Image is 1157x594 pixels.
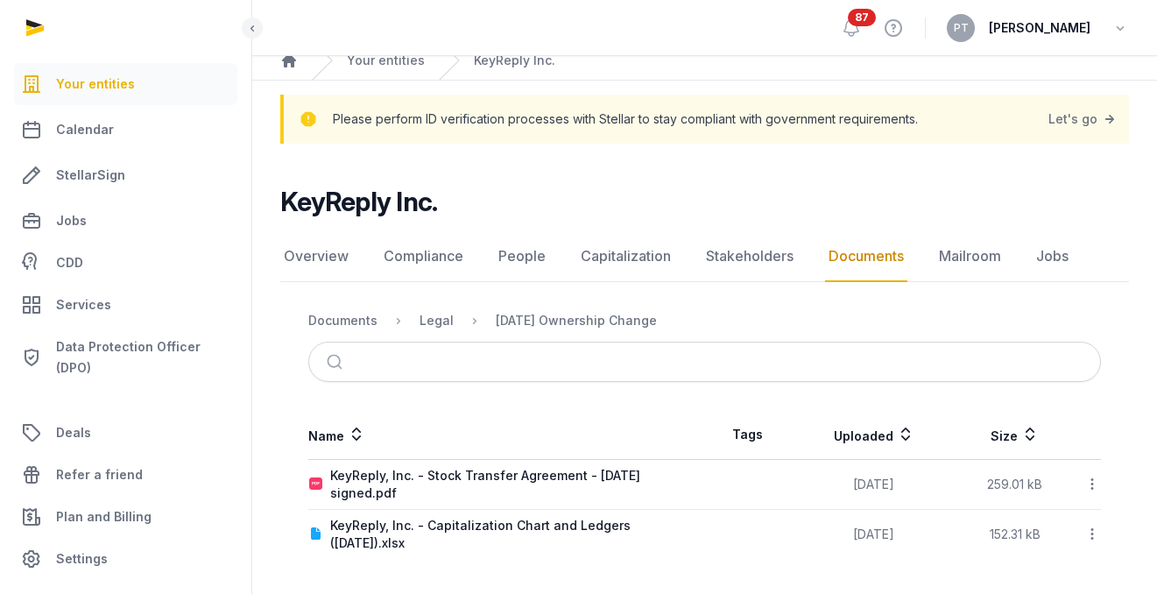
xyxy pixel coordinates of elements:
a: Your entities [14,63,237,105]
a: Let's go [1048,107,1118,131]
span: Services [56,294,111,315]
span: 87 [848,9,876,26]
a: Data Protection Officer (DPO) [14,329,237,385]
div: KeyReply, Inc. - Capitalization Chart and Ledgers ([DATE]).xlsx [330,517,704,552]
span: Refer a friend [56,464,143,485]
span: [DATE] [853,527,894,541]
span: Deals [56,422,91,443]
a: Compliance [380,231,467,282]
a: Refer a friend [14,454,237,496]
td: 259.01 kB [957,460,1071,510]
a: Calendar [14,109,237,151]
span: Calendar [56,119,114,140]
div: KeyReply, Inc. - Stock Transfer Agreement - [DATE] signed.pdf [330,467,704,502]
div: [DATE] Ownership Change [496,312,657,329]
a: Mailroom [935,231,1005,282]
th: Uploaded [790,410,958,460]
p: Please perform ID verification processes with Stellar to stay compliant with government requireme... [333,107,918,131]
img: pdf.svg [309,477,323,491]
span: [DATE] [853,477,894,491]
a: Your entities [347,52,425,69]
span: Your entities [56,74,135,95]
nav: Breadcrumb [308,300,1101,342]
div: Documents [308,312,377,329]
span: Data Protection Officer (DPO) [56,336,230,378]
nav: Tabs [280,231,1129,282]
span: Jobs [56,210,87,231]
div: Legal [420,312,454,329]
iframe: Chat Widget [1069,510,1157,594]
th: Name [308,410,705,460]
img: document.svg [309,527,323,541]
a: Settings [14,538,237,580]
a: Stakeholders [702,231,797,282]
button: Submit [316,343,357,381]
a: People [495,231,549,282]
span: [PERSON_NAME] [989,18,1090,39]
nav: Breadcrumb [252,41,1157,81]
a: Services [14,284,237,326]
h2: KeyReply Inc. [280,186,437,217]
th: Tags [705,410,790,460]
button: PT [947,14,975,42]
a: StellarSign [14,154,237,196]
a: Jobs [14,200,237,242]
a: KeyReply Inc. [474,52,555,69]
span: Plan and Billing [56,506,152,527]
a: Deals [14,412,237,454]
a: CDD [14,245,237,280]
span: StellarSign [56,165,125,186]
a: Capitalization [577,231,674,282]
a: Jobs [1033,231,1072,282]
th: Size [957,410,1071,460]
span: Settings [56,548,108,569]
td: 152.31 kB [957,510,1071,560]
span: CDD [56,252,83,273]
span: PT [954,23,969,33]
a: Overview [280,231,352,282]
a: Plan and Billing [14,496,237,538]
a: Documents [825,231,907,282]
